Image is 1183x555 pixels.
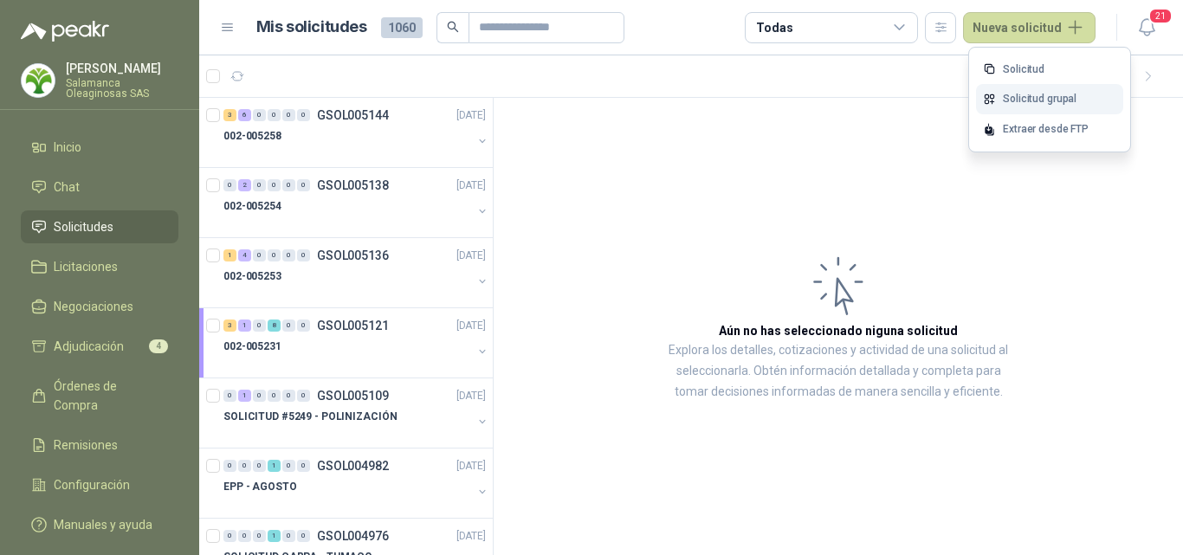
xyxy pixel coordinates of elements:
div: Extraer desde FTP [976,114,1123,145]
span: Licitaciones [54,257,118,276]
p: [DATE] [456,107,486,124]
p: [DATE] [456,458,486,474]
div: 0 [268,179,281,191]
span: search [447,21,459,33]
div: 8 [268,319,281,332]
p: 002-005254 [223,198,281,215]
div: 0 [253,460,266,472]
a: Inicio [21,131,178,164]
span: Configuración [54,475,130,494]
div: 0 [253,179,266,191]
p: Explora los detalles, cotizaciones y actividad de una solicitud al seleccionarla. Obtén informaci... [667,340,1010,403]
a: Remisiones [21,429,178,461]
div: 0 [282,179,295,191]
div: 1 [268,460,281,472]
p: [DATE] [456,528,486,545]
div: 0 [253,530,266,542]
span: Inicio [54,138,81,157]
a: Solicitud [976,55,1123,85]
div: 3 [223,109,236,121]
a: Adjudicación4 [21,330,178,363]
span: 4 [149,339,168,353]
div: 0 [223,390,236,402]
span: Adjudicación [54,337,124,356]
span: Remisiones [54,436,118,455]
span: Negociaciones [54,297,133,316]
div: 2 [238,179,251,191]
div: 0 [238,530,251,542]
a: Licitaciones [21,250,178,283]
h3: Aún no has seleccionado niguna solicitud [719,321,958,340]
div: 0 [268,109,281,121]
a: Chat [21,171,178,203]
p: GSOL005136 [317,249,389,261]
div: 0 [253,109,266,121]
div: 0 [268,249,281,261]
a: 0 0 0 1 0 0 GSOL004982[DATE] EPP - AGOSTO [223,455,489,511]
div: 1 [238,319,251,332]
div: 3 [223,319,236,332]
div: Todas [756,18,792,37]
img: Company Logo [22,64,55,97]
div: 0 [282,460,295,472]
button: Nueva solicitud [963,12,1096,43]
p: GSOL005121 [317,319,389,332]
a: 0 1 0 0 0 0 GSOL005109[DATE] SOLICITUD #5249 - POLINIZACIÓN [223,385,489,441]
div: 0 [282,109,295,121]
div: 1 [238,390,251,402]
div: 0 [297,179,310,191]
div: 0 [297,460,310,472]
a: 0 2 0 0 0 0 GSOL005138[DATE] 002-005254 [223,175,489,230]
a: Negociaciones [21,290,178,323]
div: 0 [282,249,295,261]
p: [DATE] [456,318,486,334]
a: Órdenes de Compra [21,370,178,422]
div: 0 [297,109,310,121]
p: GSOL005144 [317,109,389,121]
p: Salamanca Oleaginosas SAS [66,78,178,99]
a: Manuales y ayuda [21,508,178,541]
div: 0 [223,530,236,542]
div: 0 [253,390,266,402]
div: 4 [238,249,251,261]
p: GSOL004982 [317,460,389,472]
p: EPP - AGOSTO [223,479,297,495]
p: 002-005231 [223,339,281,355]
p: 002-005253 [223,268,281,285]
h1: Mis solicitudes [256,15,367,40]
div: 6 [238,109,251,121]
button: 21 [1131,12,1162,43]
span: Chat [54,177,80,197]
span: Manuales y ayuda [54,515,152,534]
a: 1 4 0 0 0 0 GSOL005136[DATE] 002-005253 [223,245,489,300]
p: [DATE] [456,388,486,404]
div: 0 [268,390,281,402]
a: Configuración [21,468,178,501]
span: Solicitudes [54,217,113,236]
p: [PERSON_NAME] [66,62,178,74]
div: 1 [268,530,281,542]
p: GSOL004976 [317,530,389,542]
a: Solicitud grupal [976,84,1123,114]
div: 0 [297,530,310,542]
p: GSOL005109 [317,390,389,402]
span: 21 [1148,8,1173,24]
p: 002-005258 [223,128,281,145]
div: 0 [223,179,236,191]
div: 1 [223,249,236,261]
p: [DATE] [456,248,486,264]
div: 0 [297,319,310,332]
div: 0 [282,390,295,402]
div: 0 [282,530,295,542]
div: 0 [223,460,236,472]
p: GSOL005138 [317,179,389,191]
p: SOLICITUD #5249 - POLINIZACIÓN [223,409,397,425]
div: 0 [253,249,266,261]
a: 3 6 0 0 0 0 GSOL005144[DATE] 002-005258 [223,105,489,160]
img: Logo peakr [21,21,109,42]
div: 0 [282,319,295,332]
span: Órdenes de Compra [54,377,162,415]
a: Solicitudes [21,210,178,243]
div: 0 [253,319,266,332]
a: 3 1 0 8 0 0 GSOL005121[DATE] 002-005231 [223,315,489,371]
